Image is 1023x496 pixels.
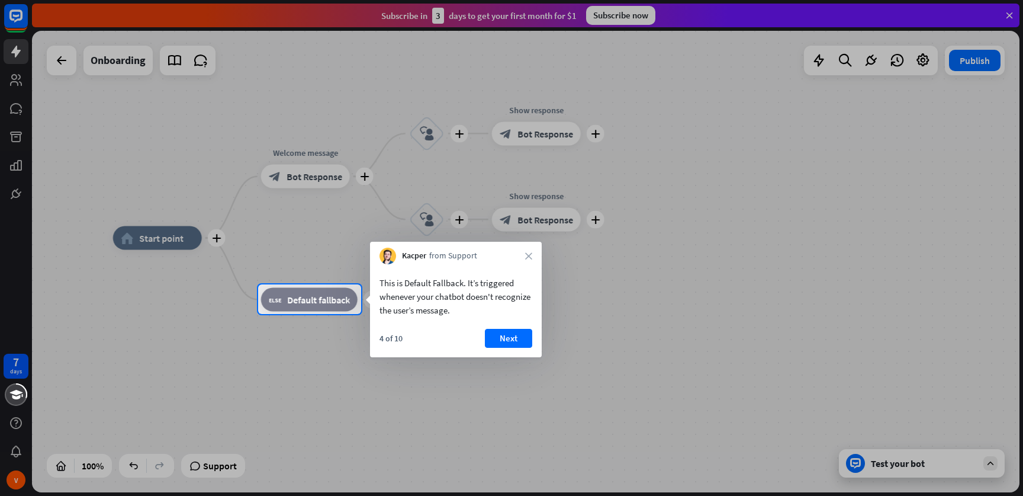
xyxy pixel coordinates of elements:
[269,293,281,305] i: block_fallback
[287,293,350,305] span: Default fallback
[525,252,532,260] i: close
[429,250,477,262] span: from Support
[379,276,532,317] div: This is Default Fallback. It’s triggered whenever your chatbot doesn't recognize the user’s message.
[9,5,45,40] button: Open LiveChat chat widget
[379,333,403,344] div: 4 of 10
[485,329,532,348] button: Next
[402,250,426,262] span: Kacper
